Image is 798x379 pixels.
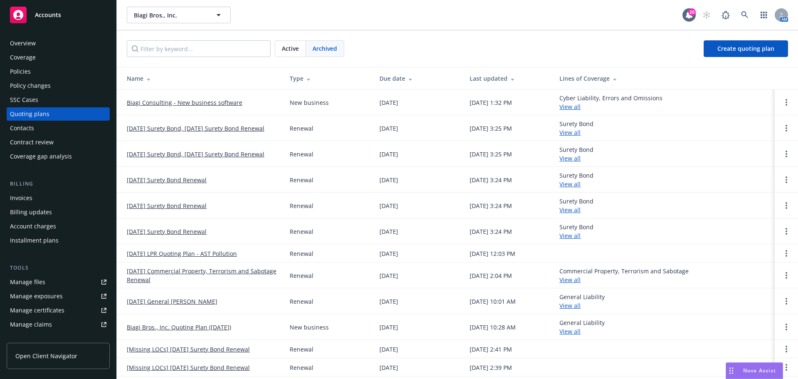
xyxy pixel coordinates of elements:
[10,121,34,135] div: Contacts
[7,318,110,331] a: Manage claims
[470,98,512,107] div: [DATE] 1:32 PM
[10,107,49,121] div: Quoting plans
[379,176,398,184] div: [DATE]
[470,150,512,159] div: [DATE] 3:25 PM
[10,51,36,64] div: Coverage
[559,171,594,188] div: Surety Bond
[743,367,776,374] span: Nova Assist
[10,79,51,92] div: Policy changes
[781,362,791,372] a: Open options
[7,264,110,272] div: Tools
[559,318,605,336] div: General Liability
[559,103,581,111] a: View all
[470,201,512,210] div: [DATE] 3:24 PM
[470,323,516,332] div: [DATE] 10:28 AM
[559,292,605,310] div: General Liability
[290,74,366,83] div: Type
[127,227,207,236] a: [DATE] Surety Bond Renewal
[7,304,110,317] a: Manage certificates
[290,363,313,372] div: Renewal
[127,363,250,372] a: [Missing LOCs] [DATE] Surety Bond Renewal
[379,345,398,354] div: [DATE]
[127,323,231,332] a: Biagi Bros., Inc. Quoting Plan ([DATE])
[698,7,715,23] a: Start snowing
[379,297,398,306] div: [DATE]
[559,119,594,137] div: Surety Bond
[10,150,72,163] div: Coverage gap analysis
[717,7,734,23] a: Report a Bug
[282,44,299,53] span: Active
[470,249,515,258] div: [DATE] 12:03 PM
[781,270,791,280] a: Open options
[379,271,398,280] div: [DATE]
[559,267,689,284] div: Commercial Property, Terrorism and Sabotage
[7,220,110,233] a: Account charges
[127,345,250,354] a: [Missing LOCs] [DATE] Surety Bond Renewal
[7,93,110,107] a: SSC Cases
[7,3,110,27] a: Accounts
[10,191,32,205] div: Invoices
[559,129,581,136] a: View all
[10,220,56,233] div: Account charges
[290,150,313,159] div: Renewal
[127,7,231,23] button: Biagi Bros., Inc.
[470,345,512,354] div: [DATE] 2:41 PM
[7,290,110,303] a: Manage exposures
[470,363,512,372] div: [DATE] 2:39 PM
[470,297,516,306] div: [DATE] 10:01 AM
[7,206,110,219] a: Billing updates
[781,248,791,258] a: Open options
[379,227,398,236] div: [DATE]
[781,175,791,185] a: Open options
[559,145,594,163] div: Surety Bond
[704,40,788,57] a: Create quoting plan
[379,98,398,107] div: [DATE]
[470,176,512,184] div: [DATE] 3:24 PM
[290,323,329,332] div: New business
[559,232,581,240] a: View all
[7,332,110,345] a: Manage BORs
[127,249,237,258] a: [DATE] LPR Quoting Plan - AST Pollution
[7,65,110,78] a: Policies
[470,271,512,280] div: [DATE] 2:04 PM
[10,275,45,289] div: Manage files
[10,332,49,345] div: Manage BORs
[10,65,31,78] div: Policies
[7,234,110,247] a: Installment plans
[134,11,206,20] span: Biagi Bros., Inc.
[559,276,581,284] a: View all
[7,136,110,149] a: Contract review
[7,121,110,135] a: Contacts
[290,201,313,210] div: Renewal
[470,227,512,236] div: [DATE] 3:24 PM
[781,201,791,211] a: Open options
[290,176,313,184] div: Renewal
[35,12,61,18] span: Accounts
[290,297,313,306] div: Renewal
[290,98,329,107] div: New business
[7,191,110,205] a: Invoices
[127,176,207,184] a: [DATE] Surety Bond Renewal
[290,249,313,258] div: Renewal
[379,124,398,133] div: [DATE]
[717,45,774,52] span: Create quoting plan
[7,180,110,188] div: Billing
[559,154,581,162] a: View all
[559,302,581,310] a: View all
[379,74,456,83] div: Due date
[127,74,276,83] div: Name
[7,275,110,289] a: Manage files
[736,7,753,23] a: Search
[470,124,512,133] div: [DATE] 3:25 PM
[379,201,398,210] div: [DATE]
[10,234,59,247] div: Installment plans
[559,180,581,188] a: View all
[781,123,791,133] a: Open options
[15,352,77,360] span: Open Client Navigator
[10,318,52,331] div: Manage claims
[290,345,313,354] div: Renewal
[470,74,546,83] div: Last updated
[379,323,398,332] div: [DATE]
[127,150,264,159] a: [DATE] Surety Bond, [DATE] Surety Bond Renewal
[7,79,110,92] a: Policy changes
